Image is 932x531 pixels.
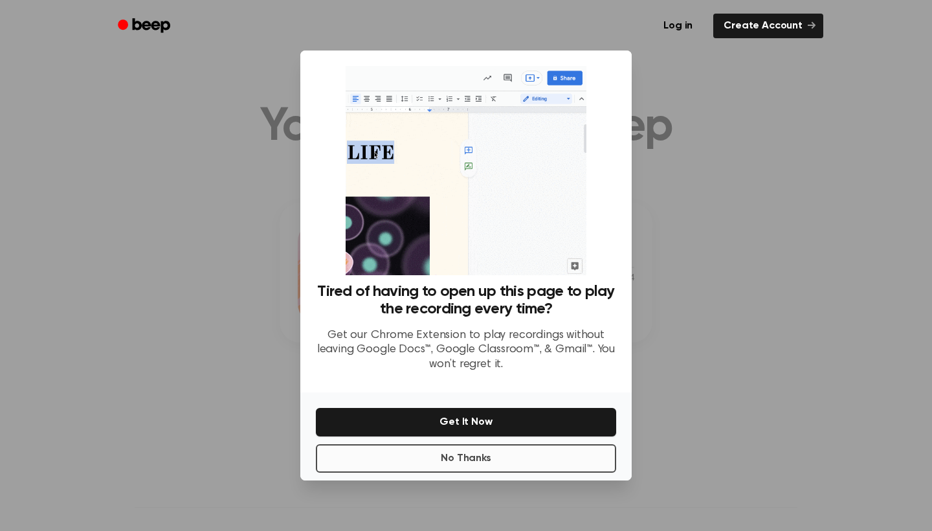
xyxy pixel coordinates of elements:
[316,408,616,436] button: Get It Now
[346,66,586,275] img: Beep extension in action
[713,14,823,38] a: Create Account
[650,11,705,41] a: Log in
[316,283,616,318] h3: Tired of having to open up this page to play the recording every time?
[316,328,616,372] p: Get our Chrome Extension to play recordings without leaving Google Docs™, Google Classroom™, & Gm...
[109,14,182,39] a: Beep
[316,444,616,473] button: No Thanks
